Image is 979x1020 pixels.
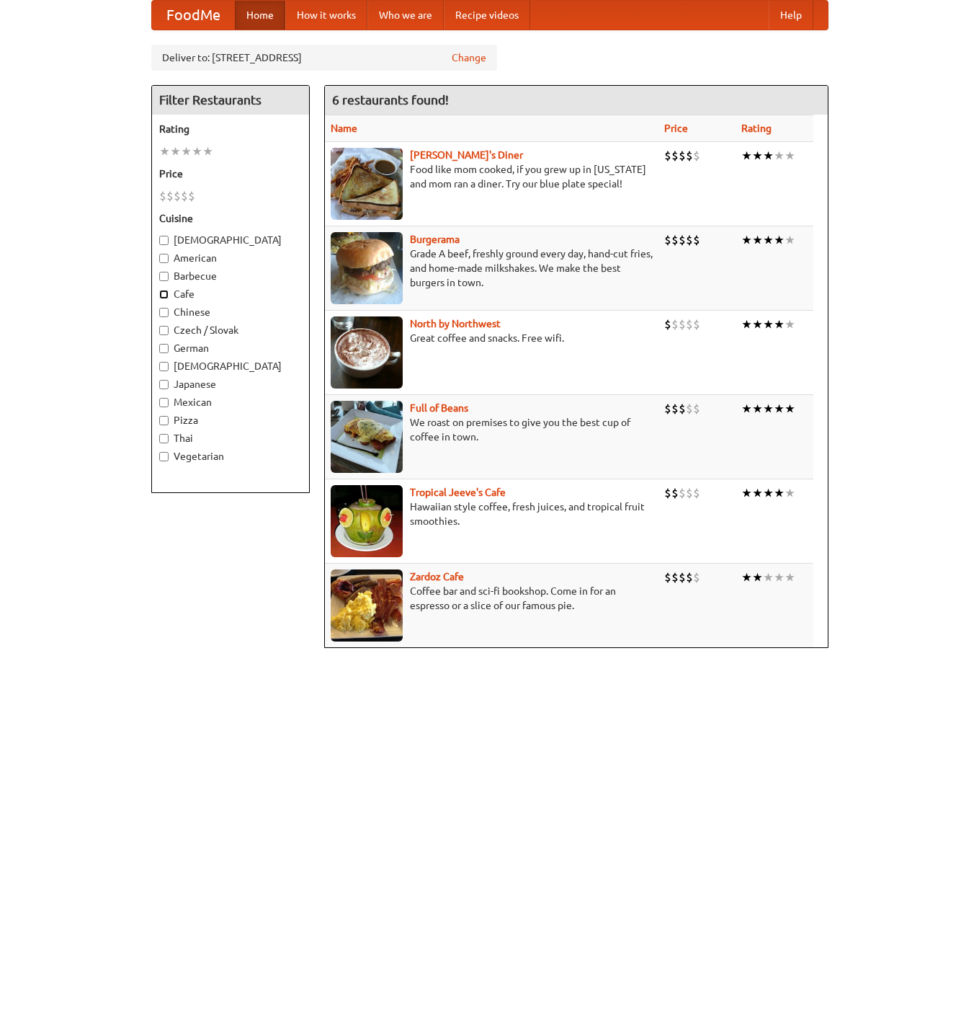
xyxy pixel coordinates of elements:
[784,401,795,417] li: ★
[331,584,653,613] p: Coffee bar and sci-fi bookshop. Come in for an espresso or a slice of our famous pie.
[159,359,302,373] label: [DEMOGRAPHIC_DATA]
[159,434,169,443] input: Thai
[159,287,302,301] label: Cafe
[763,148,774,164] li: ★
[693,316,700,332] li: $
[367,1,444,30] a: Who we are
[664,148,671,164] li: $
[159,326,169,335] input: Czech / Slovak
[671,401,679,417] li: $
[664,232,671,248] li: $
[664,316,671,332] li: $
[741,148,752,164] li: ★
[285,1,367,30] a: How it works
[331,232,403,304] img: burgerama.jpg
[159,290,169,299] input: Cafe
[159,188,166,204] li: $
[410,318,501,329] a: North by Northwest
[159,211,302,226] h5: Cuisine
[188,188,195,204] li: $
[752,316,763,332] li: ★
[331,316,403,389] img: north.jpg
[679,232,686,248] li: $
[679,148,686,164] li: $
[693,569,700,585] li: $
[181,143,192,159] li: ★
[159,413,302,427] label: Pizza
[410,234,460,245] a: Burgerama
[763,316,774,332] li: ★
[671,316,679,332] li: $
[331,569,403,642] img: zardoz.jpg
[159,122,302,136] h5: Rating
[774,232,784,248] li: ★
[159,452,169,461] input: Vegetarian
[159,143,170,159] li: ★
[752,148,763,164] li: ★
[784,148,795,164] li: ★
[159,416,169,425] input: Pizza
[763,569,774,585] li: ★
[202,143,213,159] li: ★
[331,123,357,134] a: Name
[741,316,752,332] li: ★
[664,123,688,134] a: Price
[686,232,693,248] li: $
[331,148,403,220] img: sallys.jpg
[235,1,285,30] a: Home
[752,569,763,585] li: ★
[693,485,700,501] li: $
[664,569,671,585] li: $
[679,316,686,332] li: $
[331,485,403,557] img: jeeves.jpg
[332,93,449,107] ng-pluralize: 6 restaurants found!
[166,188,174,204] li: $
[410,571,464,582] a: Zardoz Cafe
[664,401,671,417] li: $
[693,148,700,164] li: $
[686,148,693,164] li: $
[774,569,784,585] li: ★
[741,485,752,501] li: ★
[159,236,169,245] input: [DEMOGRAPHIC_DATA]
[159,308,169,317] input: Chinese
[784,485,795,501] li: ★
[671,232,679,248] li: $
[769,1,813,30] a: Help
[159,251,302,265] label: American
[159,377,302,391] label: Japanese
[181,188,188,204] li: $
[686,485,693,501] li: $
[331,331,653,345] p: Great coffee and snacks. Free wifi.
[752,485,763,501] li: ★
[763,232,774,248] li: ★
[763,485,774,501] li: ★
[693,401,700,417] li: $
[741,123,772,134] a: Rating
[159,233,302,247] label: [DEMOGRAPHIC_DATA]
[741,401,752,417] li: ★
[774,316,784,332] li: ★
[410,487,506,498] a: Tropical Jeeve's Cafe
[774,485,784,501] li: ★
[159,272,169,281] input: Barbecue
[671,148,679,164] li: $
[174,188,181,204] li: $
[152,1,235,30] a: FoodMe
[331,415,653,444] p: We roast on premises to give you the best cup of coffee in town.
[159,269,302,283] label: Barbecue
[686,401,693,417] li: $
[452,50,486,65] a: Change
[192,143,202,159] li: ★
[159,167,302,181] h5: Price
[784,569,795,585] li: ★
[741,569,752,585] li: ★
[410,402,468,414] a: Full of Beans
[170,143,181,159] li: ★
[159,380,169,389] input: Japanese
[686,569,693,585] li: $
[159,254,169,263] input: American
[752,232,763,248] li: ★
